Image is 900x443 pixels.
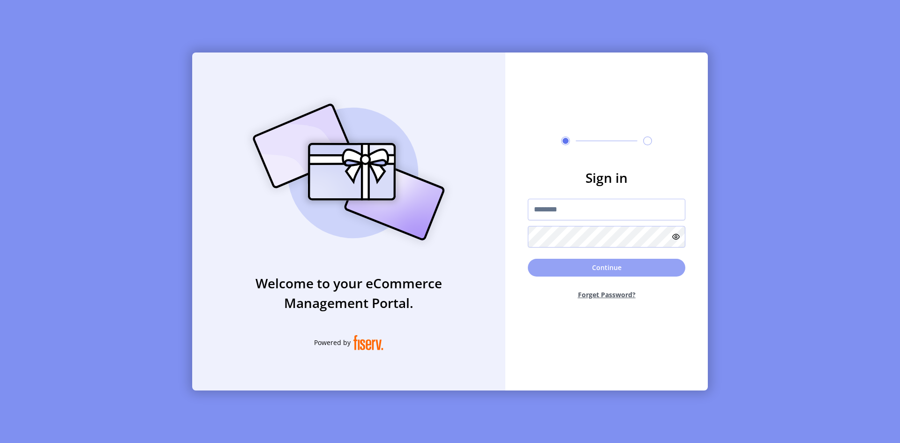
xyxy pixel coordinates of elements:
h3: Sign in [528,168,685,188]
button: Forget Password? [528,282,685,307]
span: Powered by [314,338,351,347]
img: card_Illustration.svg [239,93,459,251]
h3: Welcome to your eCommerce Management Portal. [192,273,505,313]
button: Continue [528,259,685,277]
